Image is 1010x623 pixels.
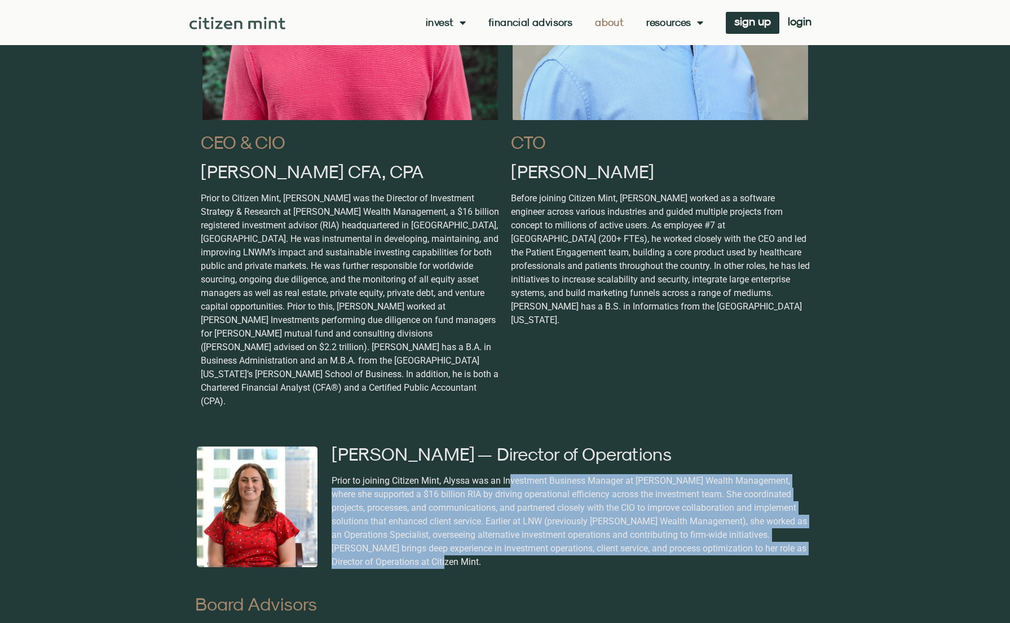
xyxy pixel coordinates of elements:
a: login [779,12,820,34]
a: About [595,17,624,28]
span: login [788,17,811,25]
a: sign up [726,12,779,34]
p: Prior to Citizen Mint, [PERSON_NAME] was the Director of Investment Strategy & Research at [PERSO... [201,192,500,408]
img: Citizen Mint [189,17,286,29]
div: Prior to joining Citizen Mint, Alyssa was an Investment Business Manager at [PERSON_NAME] Wealth ... [332,474,811,569]
a: Invest [426,17,466,28]
h2: [PERSON_NAME] CFA, CPA [201,162,500,180]
span: sign up [734,17,771,25]
span: Before joining Citizen Mint, [PERSON_NAME] worked as a software engineer across various industrie... [511,193,810,325]
h2: Board Advisors [195,595,815,613]
nav: Menu [426,17,703,28]
h2: CEO & CIO [201,133,500,151]
a: Financial Advisors [488,17,572,28]
h2: CTO [511,133,810,151]
h2: [PERSON_NAME] — Director of Operations [332,445,811,463]
h2: [PERSON_NAME] [511,162,810,180]
a: Resources [646,17,703,28]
